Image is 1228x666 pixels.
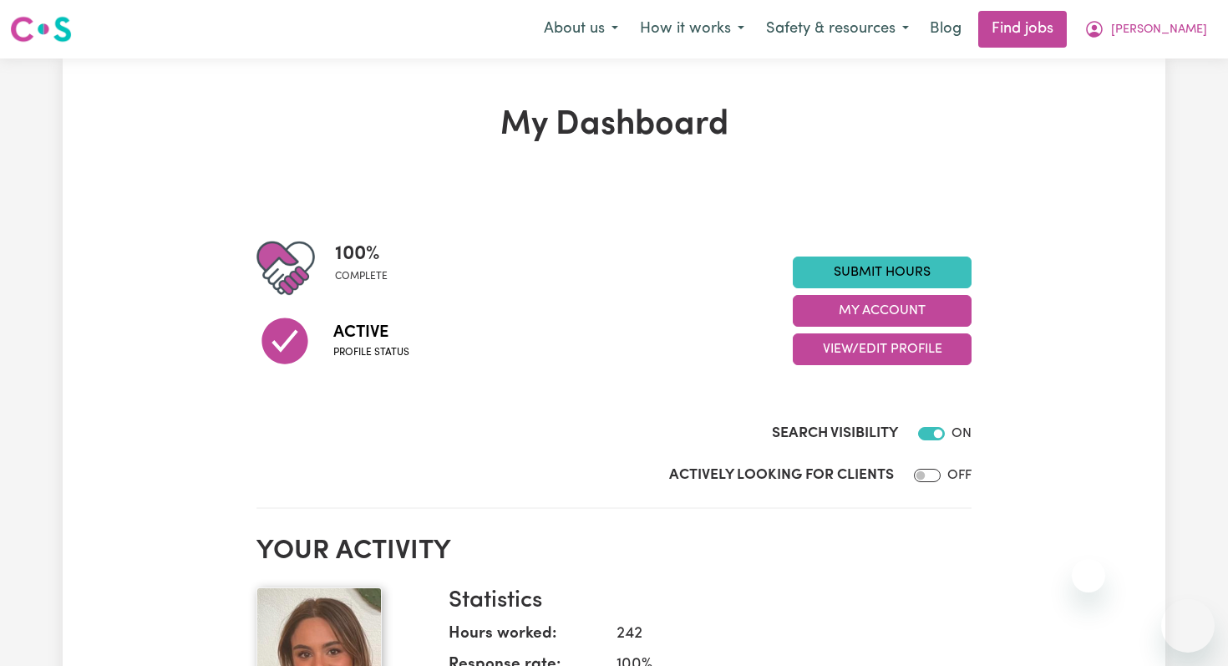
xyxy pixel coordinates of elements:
[533,12,629,47] button: About us
[629,12,755,47] button: How it works
[335,269,388,284] span: complete
[772,423,898,445] label: Search Visibility
[449,623,603,653] dt: Hours worked:
[1072,559,1105,592] iframe: Close message
[335,239,401,297] div: Profile completeness: 100%
[951,427,972,440] span: ON
[335,239,388,269] span: 100 %
[1111,21,1207,39] span: [PERSON_NAME]
[333,320,409,345] span: Active
[920,11,972,48] a: Blog
[10,10,72,48] a: Careseekers logo
[793,333,972,365] button: View/Edit Profile
[793,257,972,288] a: Submit Hours
[333,345,409,360] span: Profile status
[1161,599,1215,653] iframe: Button to launch messaging window
[947,469,972,482] span: OFF
[978,11,1067,48] a: Find jobs
[793,295,972,327] button: My Account
[256,536,972,567] h2: Your activity
[256,105,972,145] h1: My Dashboard
[10,14,72,44] img: Careseekers logo
[449,587,958,616] h3: Statistics
[755,12,920,47] button: Safety & resources
[669,465,894,486] label: Actively Looking for Clients
[603,623,958,647] dd: 242
[1073,12,1218,47] button: My Account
